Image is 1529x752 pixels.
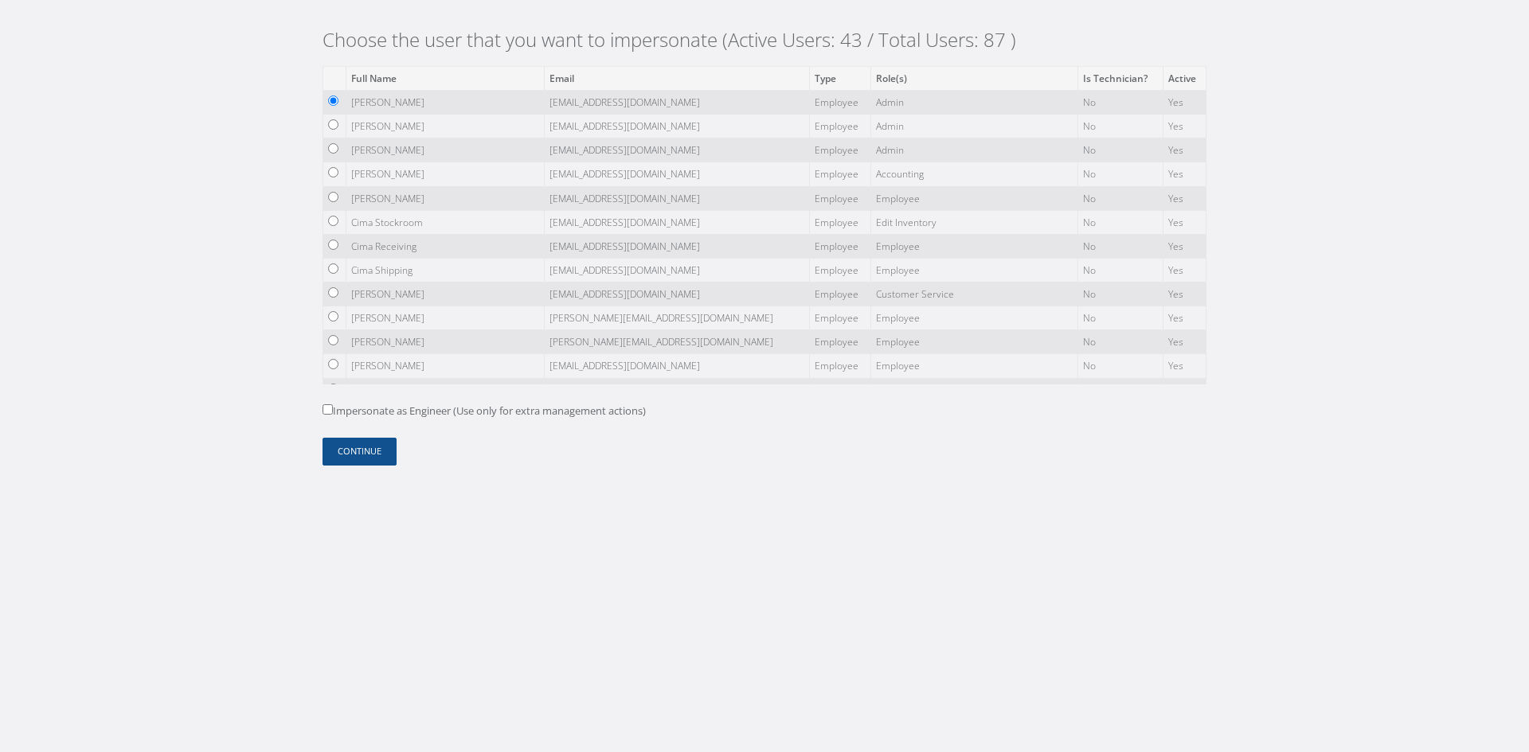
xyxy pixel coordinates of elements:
td: [EMAIL_ADDRESS][DOMAIN_NAME] [545,354,810,378]
td: [PERSON_NAME] [346,90,545,114]
td: Employee [810,354,871,378]
td: No [1078,282,1163,306]
td: [EMAIL_ADDRESS][DOMAIN_NAME] [545,282,810,306]
td: [PERSON_NAME] [346,354,545,378]
td: Yes [1163,90,1206,114]
td: [PERSON_NAME] [346,186,545,210]
td: Employee [871,354,1078,378]
td: Employee [810,210,871,234]
td: Employee [810,186,871,210]
td: [EMAIL_ADDRESS][DOMAIN_NAME] [545,210,810,234]
td: No [1078,186,1163,210]
td: [EMAIL_ADDRESS][DOMAIN_NAME] [545,115,810,138]
td: No [1078,378,1163,402]
td: No [1078,306,1163,330]
td: [PERSON_NAME][EMAIL_ADDRESS][DOMAIN_NAME] [545,330,810,354]
td: Employee [871,378,1078,402]
td: Employee [810,90,871,114]
td: No [1078,90,1163,114]
td: Accounting [871,162,1078,186]
td: [PERSON_NAME] [346,282,545,306]
td: [PERSON_NAME] [346,306,545,330]
td: Yes [1163,330,1206,354]
td: Yes [1163,138,1206,162]
td: Employee [810,234,871,258]
td: Employee [871,234,1078,258]
td: Yes [1163,162,1206,186]
td: Employee [810,115,871,138]
td: Employee [810,330,871,354]
td: Cima Stockroom [346,210,545,234]
td: No [1078,210,1163,234]
td: Yes [1163,210,1206,234]
td: [EMAIL_ADDRESS][DOMAIN_NAME] [545,90,810,114]
label: Impersonate as Engineer (Use only for extra management actions) [323,403,646,419]
th: Full Name [346,66,545,90]
td: [PERSON_NAME][EMAIL_ADDRESS][DOMAIN_NAME] [545,306,810,330]
td: No [1078,162,1163,186]
td: Yes [1163,115,1206,138]
td: Employee [871,258,1078,282]
th: Email [545,66,810,90]
td: No [1078,138,1163,162]
td: Employee [810,162,871,186]
td: Employee [810,138,871,162]
td: [EMAIL_ADDRESS][DOMAIN_NAME] [545,378,810,402]
td: Yes [1163,306,1206,330]
td: [EMAIL_ADDRESS][DOMAIN_NAME] [545,138,810,162]
td: Employee [871,186,1078,210]
td: [PERSON_NAME] [346,162,545,186]
th: Role(s) [871,66,1078,90]
td: Cima Shipping [346,258,545,282]
td: [EMAIL_ADDRESS][DOMAIN_NAME] [545,258,810,282]
td: Employee [871,330,1078,354]
td: Employee [810,306,871,330]
td: Yes [1163,186,1206,210]
td: [PERSON_NAME] [346,115,545,138]
td: Yes [1163,234,1206,258]
th: Is Technician? [1078,66,1163,90]
h2: Choose the user that you want to impersonate (Active Users: 43 / Total Users: 87 ) [323,29,1206,52]
th: Active [1163,66,1206,90]
td: Yes [1163,282,1206,306]
th: Type [810,66,871,90]
td: No [1078,115,1163,138]
td: Admin [871,138,1078,162]
td: Yes [1163,258,1206,282]
td: Employee [810,258,871,282]
td: No [1078,330,1163,354]
button: Continue [323,438,397,466]
td: [EMAIL_ADDRESS][DOMAIN_NAME] [545,162,810,186]
td: Employee [871,306,1078,330]
td: No [1078,354,1163,378]
td: No [1078,234,1163,258]
td: Arianna De La Paz [346,378,545,402]
td: Yes [1163,354,1206,378]
td: Employee [810,378,871,402]
td: Cima Receiving [346,234,545,258]
td: Employee [810,282,871,306]
td: Edit Inventory [871,210,1078,234]
td: [PERSON_NAME] [346,138,545,162]
input: Impersonate as Engineer (Use only for extra management actions) [323,404,333,415]
td: Yes [1163,378,1206,402]
td: [PERSON_NAME] [346,330,545,354]
td: Admin [871,115,1078,138]
td: [EMAIL_ADDRESS][DOMAIN_NAME] [545,234,810,258]
td: No [1078,258,1163,282]
td: Admin [871,90,1078,114]
td: Customer Service [871,282,1078,306]
td: [EMAIL_ADDRESS][DOMAIN_NAME] [545,186,810,210]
